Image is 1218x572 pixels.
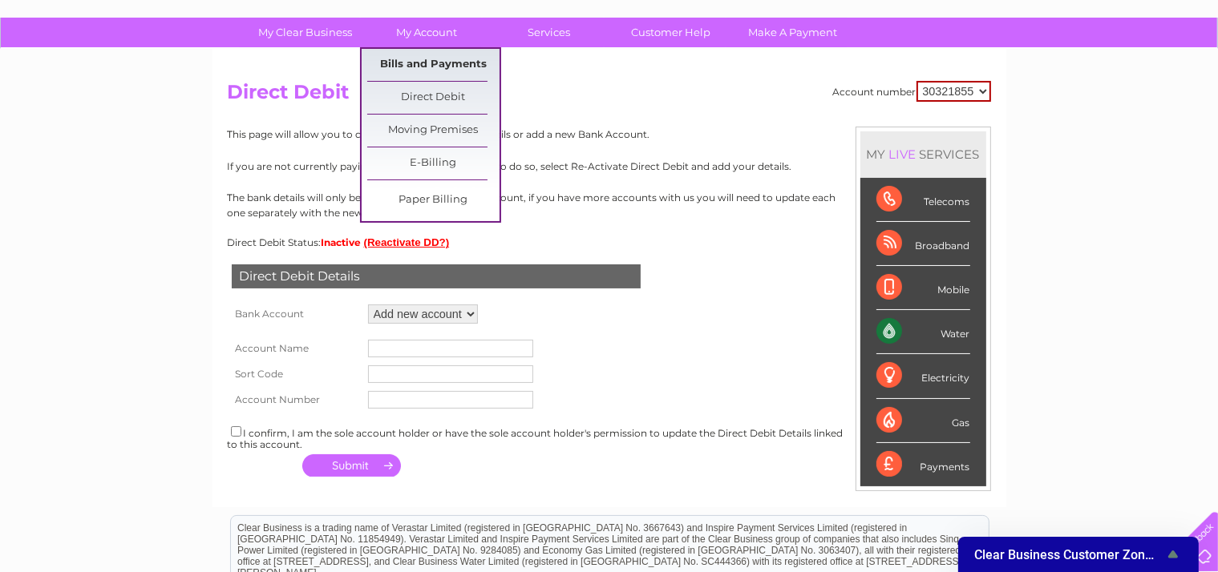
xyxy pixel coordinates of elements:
[916,8,1026,28] a: 0333 014 3131
[876,222,970,266] div: Broadband
[936,68,966,80] a: Water
[228,236,991,248] div: Direct Debit Status:
[833,81,991,102] div: Account number
[228,81,991,111] h2: Direct Debit
[876,178,970,222] div: Telecoms
[1165,68,1203,80] a: Log out
[605,18,737,47] a: Customer Help
[367,184,500,216] a: Paper Billing
[231,9,989,78] div: Clear Business is a trading name of Verastar Limited (registered in [GEOGRAPHIC_DATA] No. 3667643...
[228,336,364,361] th: Account Name
[367,82,500,114] a: Direct Debit
[228,159,991,174] p: If you are not currently paying by Direct Debit and wish to do so, select Re-Activate Direct Debi...
[228,300,364,328] th: Bank Account
[860,131,986,177] div: MY SERVICES
[232,264,641,288] div: Direct Debit Details
[228,387,364,413] th: Account Number
[976,68,1011,80] a: Energy
[1021,68,1069,80] a: Telecoms
[1078,68,1102,80] a: Blog
[876,399,970,443] div: Gas
[876,266,970,310] div: Mobile
[364,236,450,248] button: (Reactivate DD?)
[361,18,493,47] a: My Account
[228,361,364,387] th: Sort Code
[228,424,991,450] div: I confirm, I am the sole account holder or have the sole account holder's permission to update th...
[876,443,970,486] div: Payments
[42,42,124,91] img: logo.png
[228,127,991,142] p: This page will allow you to change your Direct Debit details or add a new Bank Account.
[876,310,970,354] div: Water
[483,18,615,47] a: Services
[367,49,500,81] a: Bills and Payments
[726,18,859,47] a: Make A Payment
[876,354,970,398] div: Electricity
[1111,68,1151,80] a: Contact
[228,190,991,220] p: The bank details will only be updated for the selected account, if you have more accounts with us...
[974,545,1183,564] button: Show survey - Clear Business Customer Zone Survey
[239,18,371,47] a: My Clear Business
[367,147,500,179] a: E-Billing
[886,147,920,162] div: LIVE
[322,236,362,248] span: Inactive
[974,547,1163,562] span: Clear Business Customer Zone Survey
[367,115,500,147] a: Moving Premises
